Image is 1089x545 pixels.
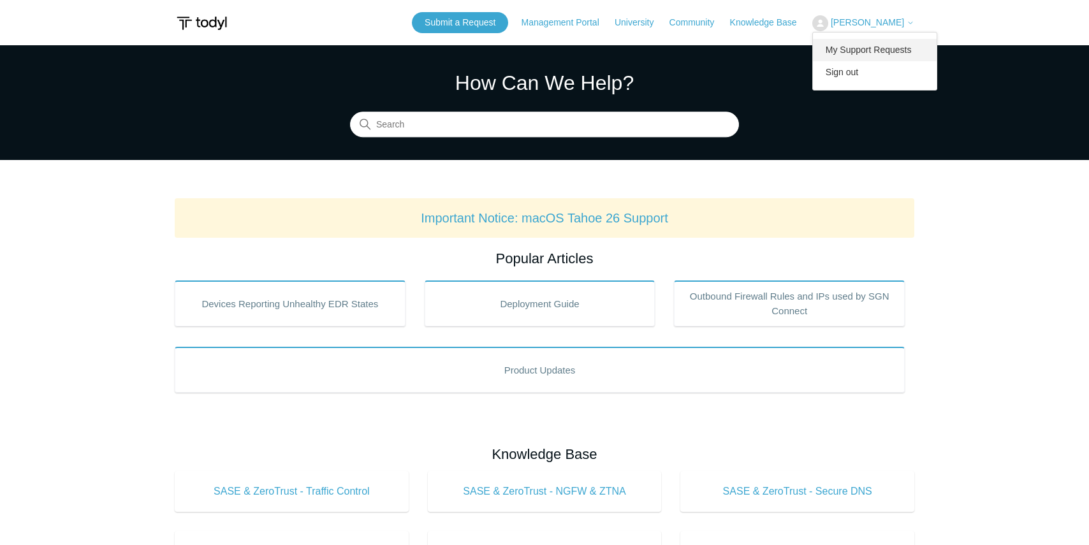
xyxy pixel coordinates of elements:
span: SASE & ZeroTrust - Secure DNS [699,484,895,499]
img: Todyl Support Center Help Center home page [175,11,229,35]
a: Management Portal [522,16,612,29]
a: SASE & ZeroTrust - Traffic Control [175,471,409,512]
h1: How Can We Help? [350,68,739,98]
a: Submit a Request [412,12,508,33]
a: SASE & ZeroTrust - NGFW & ZTNA [428,471,662,512]
button: [PERSON_NAME] [812,15,914,31]
a: Knowledge Base [730,16,810,29]
a: Important Notice: macOS Tahoe 26 Support [421,211,668,225]
a: Outbound Firewall Rules and IPs used by SGN Connect [674,280,905,326]
a: SASE & ZeroTrust - Secure DNS [680,471,914,512]
a: Community [669,16,727,29]
a: Sign out [813,61,937,84]
a: My Support Requests [813,39,937,61]
h2: Knowledge Base [175,444,914,465]
span: SASE & ZeroTrust - Traffic Control [194,484,390,499]
a: Product Updates [175,347,905,393]
a: Devices Reporting Unhealthy EDR States [175,280,406,326]
h2: Popular Articles [175,248,914,269]
input: Search [350,112,739,138]
span: [PERSON_NAME] [831,17,904,27]
a: University [615,16,666,29]
a: Deployment Guide [425,280,655,326]
span: SASE & ZeroTrust - NGFW & ZTNA [447,484,643,499]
